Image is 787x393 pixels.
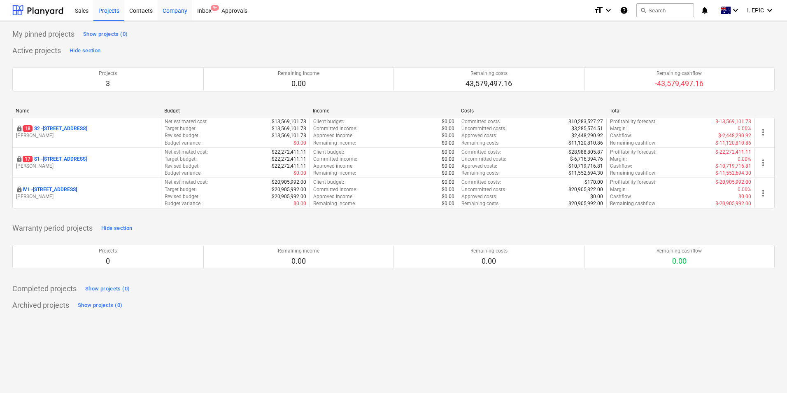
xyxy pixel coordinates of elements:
p: $22,272,411.11 [272,156,306,163]
div: Show projects (0) [83,30,128,39]
p: Client budget : [313,149,344,156]
p: Cashflow : [610,163,632,170]
p: Margin : [610,156,627,163]
p: Approved income : [313,193,354,200]
p: Remaining cashflow : [610,140,657,147]
span: 18 [23,125,33,132]
p: Budget variance : [165,140,202,147]
div: Show projects (0) [85,284,130,294]
p: $0.00 [442,163,454,170]
p: Remaining income : [313,170,356,177]
p: Profitability forecast : [610,149,657,156]
p: Remaining costs : [461,200,500,207]
p: Target budget : [165,125,197,132]
p: 0.00 [657,256,702,266]
p: $170.00 [584,179,603,186]
span: locked [16,156,23,162]
p: 0.00 [278,79,319,89]
p: $20,905,992.00 [272,179,306,186]
p: $-22,272,411.11 [715,149,751,156]
p: $0.00 [442,156,454,163]
p: Cashflow : [610,132,632,139]
p: $0.00 [293,170,306,177]
span: locked [16,125,23,132]
div: IV1 -[STREET_ADDRESS][PERSON_NAME] [16,186,158,200]
p: 0 [99,256,117,266]
i: keyboard_arrow_down [603,5,613,15]
p: Uncommitted costs : [461,186,506,193]
p: Budget variance : [165,200,202,207]
div: Total [610,108,752,114]
p: Remaining cashflow [657,248,702,255]
p: Remaining costs : [461,140,500,147]
p: $0.00 [442,149,454,156]
p: 43,579,497.16 [466,79,512,89]
button: Hide section [99,222,134,235]
p: Approved income : [313,132,354,139]
p: $0.00 [442,125,454,132]
p: $-11,120,810.86 [715,140,751,147]
p: 0.00% [738,125,751,132]
p: $20,905,992.00 [272,193,306,200]
div: Show projects (0) [78,301,122,310]
p: $0.00 [738,193,751,200]
i: Knowledge base [620,5,628,15]
p: Approved costs : [461,132,497,139]
p: Profitability forecast : [610,118,657,125]
p: Committed income : [313,186,357,193]
p: Committed costs : [461,149,501,156]
p: 0.00 [278,256,319,266]
p: Remaining costs : [461,170,500,177]
p: My pinned projects [12,29,75,39]
p: $0.00 [442,170,454,177]
p: Target budget : [165,156,197,163]
p: [PERSON_NAME] [16,163,158,170]
div: Costs [461,108,603,114]
i: format_size [594,5,603,15]
p: S2 - [STREET_ADDRESS] [23,125,87,132]
p: Approved costs : [461,163,497,170]
p: Remaining costs [470,248,508,255]
span: more_vert [758,158,768,168]
p: Cashflow : [610,193,632,200]
div: Name [16,108,158,114]
p: $0.00 [293,200,306,207]
button: Show projects (0) [76,299,124,312]
p: $-2,448,290.92 [718,132,751,139]
p: $0.00 [442,118,454,125]
span: I. EPIC [747,7,764,14]
p: Remaining cashflow [655,70,703,77]
p: Client budget : [313,179,344,186]
p: Committed income : [313,125,357,132]
p: $-20,905,992.00 [715,200,751,207]
span: more_vert [758,127,768,137]
p: [PERSON_NAME] [16,193,158,200]
p: Target budget : [165,186,197,193]
p: Net estimated cost : [165,118,208,125]
p: $3,285,574.51 [571,125,603,132]
p: $20,905,992.00 [272,186,306,193]
p: Remaining costs [466,70,512,77]
p: $0.00 [293,140,306,147]
p: IV1 - [STREET_ADDRESS] [23,186,77,193]
p: Warranty period projects [12,223,93,233]
p: Revised budget : [165,193,200,200]
p: $2,448,290.92 [571,132,603,139]
p: $0.00 [442,132,454,139]
div: Budget [164,108,306,114]
p: Revised budget : [165,132,200,139]
div: This project is confidential [16,186,23,193]
div: Income [313,108,455,114]
p: Margin : [610,186,627,193]
span: search [640,7,647,14]
iframe: Chat Widget [746,353,787,393]
p: Approved costs : [461,193,497,200]
p: [PERSON_NAME] [16,132,158,139]
p: $-11,552,694.30 [715,170,751,177]
p: $0.00 [590,193,603,200]
button: Show projects (0) [83,282,132,295]
p: Remaining income [278,248,319,255]
p: 0.00% [738,156,751,163]
div: Hide section [101,224,132,233]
